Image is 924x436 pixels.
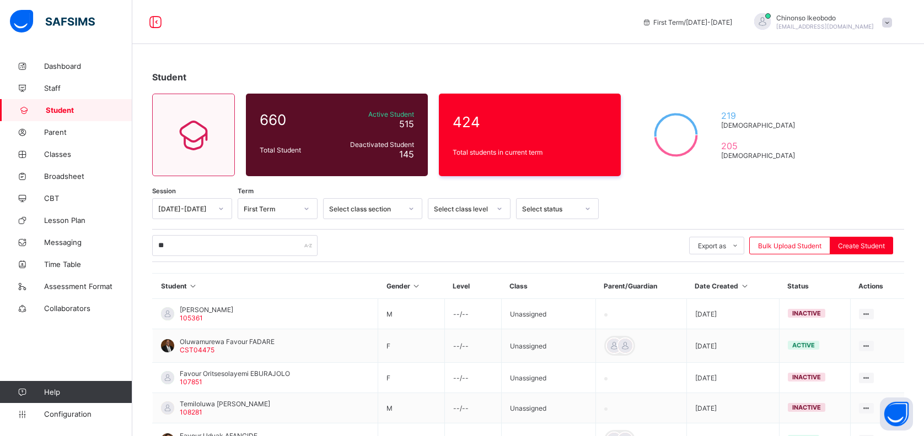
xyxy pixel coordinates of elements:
[792,341,815,349] span: active
[44,282,132,291] span: Assessment Format
[776,14,874,22] span: Chinonso Ikeobodo
[399,149,414,160] span: 145
[642,18,732,26] span: session/term information
[378,329,445,363] td: F
[260,111,330,128] span: 660
[412,282,421,290] i: Sort in Ascending Order
[721,140,800,151] span: 205
[779,274,850,299] th: Status
[44,260,132,269] span: Time Table
[180,337,275,346] span: Oluwamurewa Favour FADARE
[880,397,913,430] button: Open asap
[189,282,198,290] i: Sort in Ascending Order
[838,242,885,250] span: Create Student
[378,299,445,329] td: M
[686,274,779,299] th: Date Created
[453,113,607,130] span: 424
[44,194,132,203] span: CBT
[180,400,270,408] span: Temiloluwa [PERSON_NAME]
[180,314,203,322] span: 105361
[501,299,595,329] td: Unassigned
[721,110,800,121] span: 219
[44,172,132,181] span: Broadsheet
[180,306,233,314] span: [PERSON_NAME]
[686,363,779,393] td: [DATE]
[740,282,749,290] i: Sort in Ascending Order
[238,187,254,195] span: Term
[44,304,132,313] span: Collaborators
[180,378,202,386] span: 107851
[776,23,874,30] span: [EMAIL_ADDRESS][DOMAIN_NAME]
[44,128,132,137] span: Parent
[444,363,501,393] td: --/--
[792,404,821,411] span: inactive
[434,205,490,213] div: Select class level
[46,106,132,115] span: Student
[10,10,95,33] img: safsims
[444,393,501,423] td: --/--
[399,118,414,129] span: 515
[336,110,414,118] span: Active Student
[595,274,686,299] th: Parent/Guardian
[501,363,595,393] td: Unassigned
[743,13,898,31] div: ChinonsoIkeobodo
[792,373,821,381] span: inactive
[153,274,378,299] th: Student
[686,393,779,423] td: [DATE]
[444,299,501,329] td: --/--
[257,143,333,157] div: Total Student
[792,309,821,317] span: inactive
[378,393,445,423] td: M
[721,151,800,160] span: [DEMOGRAPHIC_DATA]
[44,62,132,70] span: Dashboard
[453,148,607,156] span: Total students in current term
[721,121,800,129] span: [DEMOGRAPHIC_DATA]
[378,274,445,299] th: Gender
[444,274,501,299] th: Level
[378,363,445,393] td: F
[44,150,132,159] span: Classes
[244,205,297,213] div: First Term
[180,369,290,378] span: Favour Oritsesolayemi EBURAJOLO
[44,84,132,92] span: Staff
[44,238,132,247] span: Messaging
[152,187,176,195] span: Session
[158,205,212,213] div: [DATE]-[DATE]
[686,329,779,363] td: [DATE]
[444,329,501,363] td: --/--
[501,329,595,363] td: Unassigned
[501,274,595,299] th: Class
[44,410,132,418] span: Configuration
[686,299,779,329] td: [DATE]
[152,72,186,83] span: Student
[180,408,202,416] span: 108281
[180,346,214,354] span: CST04475
[336,140,414,149] span: Deactivated Student
[698,242,726,250] span: Export as
[522,205,578,213] div: Select status
[329,205,402,213] div: Select class section
[850,274,904,299] th: Actions
[44,388,132,396] span: Help
[758,242,821,250] span: Bulk Upload Student
[44,216,132,225] span: Lesson Plan
[501,393,595,423] td: Unassigned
